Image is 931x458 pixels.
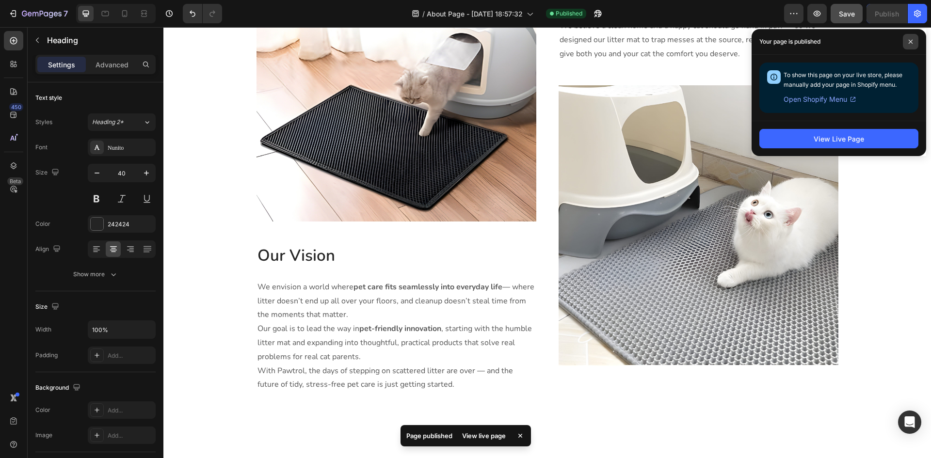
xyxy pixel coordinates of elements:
div: Add... [108,431,153,440]
div: Size [35,300,61,314]
div: Beta [7,177,23,185]
p: Heading [47,34,152,46]
img: Alt Image [395,58,675,339]
div: Styles [35,118,52,126]
h2: Our Vision [93,218,373,240]
div: Text style [35,94,62,102]
div: Size [35,166,61,179]
div: Padding [35,351,58,360]
button: 7 [4,4,72,23]
button: Save [831,4,863,23]
button: View Live Page [759,129,918,148]
p: Advanced [96,60,128,70]
div: Background [35,381,82,395]
iframe: Design area [163,27,931,458]
span: To show this page on your live store, please manually add your page in Shopify menu. [784,71,902,88]
div: Open Intercom Messenger [898,411,921,434]
div: 450 [9,103,23,111]
span: / [422,9,425,19]
div: View live page [456,429,512,442]
div: Color [35,406,50,414]
p: Page published [406,431,452,441]
div: 242424 [108,220,153,229]
p: We envision a world where — where litter doesn’t end up all over your floors, and cleanup doesn’t... [94,253,372,295]
div: Nunito [108,143,153,152]
p: With Pawtrol, the days of stepping on scattered litter are over — and the future of tidy, stress-... [94,337,372,365]
button: Show more [35,266,156,283]
p: Settings [48,60,75,70]
span: Open Shopify Menu [784,94,847,105]
p: 7 [64,8,68,19]
div: Publish [875,9,899,19]
div: Undo/Redo [183,4,222,23]
div: Add... [108,351,153,360]
p: Our goal is to lead the way in , starting with the humble litter mat and expanding into thoughtfu... [94,295,372,336]
div: Show more [73,269,118,279]
span: Save [839,10,855,18]
button: Publish [867,4,907,23]
div: Add... [108,406,153,415]
span: Published [556,9,582,18]
div: Image [35,431,52,440]
strong: pet care fits seamlessly into everyday life [190,254,339,265]
strong: pet-friendly innovation [196,296,278,307]
span: Heading 2* [92,118,124,126]
button: Heading 2* [88,113,156,131]
input: Auto [88,321,155,338]
p: Your page is published [759,37,820,47]
div: Color [35,220,50,228]
span: About Page - [DATE] 18:57:32 [427,9,523,19]
div: Width [35,325,51,334]
div: Font [35,143,48,152]
div: View Live Page [814,134,864,144]
div: Align [35,243,63,256]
